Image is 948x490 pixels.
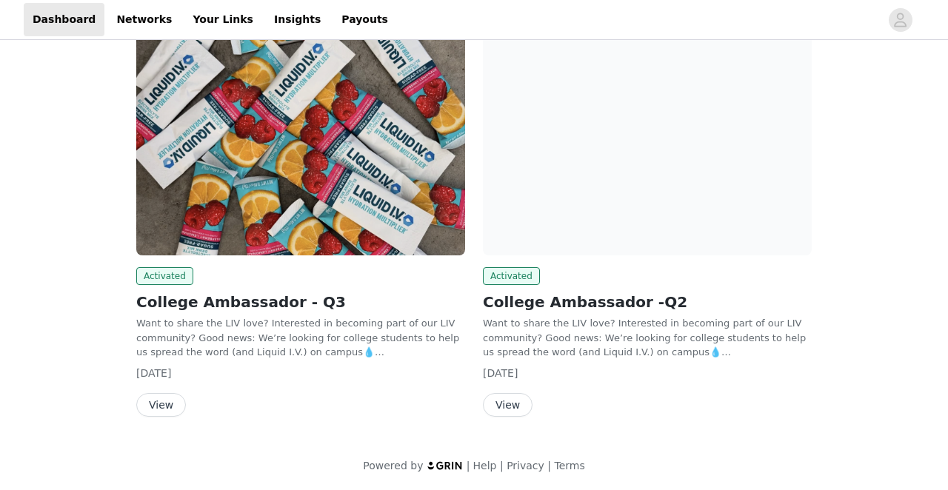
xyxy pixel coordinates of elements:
p: Want to share the LIV love? Interested in becoming part of our LIV community? Good news: We’re lo... [483,316,812,360]
span: [DATE] [136,367,171,379]
span: | [467,460,470,471]
img: logo [427,460,464,470]
h2: College Ambassador - Q3 [136,291,465,313]
span: [DATE] [483,367,518,379]
span: Activated [483,267,540,285]
a: Terms [554,460,584,471]
h2: College Ambassador -Q2 [483,291,812,313]
span: Powered by [363,460,423,471]
img: Liquid I.V. [136,9,465,255]
img: Liquid I.V. [483,9,812,255]
button: View [136,393,186,417]
a: View [136,400,186,411]
a: Privacy [507,460,544,471]
div: avatar [893,8,907,32]
span: | [500,460,504,471]
a: Your Links [184,3,262,36]
button: View [483,393,533,417]
a: Payouts [333,3,397,36]
a: Dashboard [24,3,104,36]
p: Want to share the LIV love? Interested in becoming part of our LIV community? Good news: We’re lo... [136,316,465,360]
span: | [547,460,551,471]
a: Insights [265,3,330,36]
a: Help [473,460,497,471]
span: Activated [136,267,193,285]
a: View [483,400,533,411]
a: Networks [107,3,181,36]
